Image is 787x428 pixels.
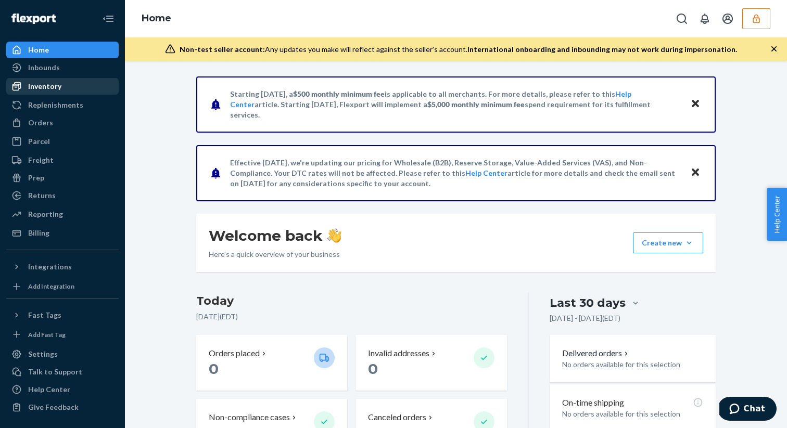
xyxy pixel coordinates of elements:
[465,168,507,177] a: Help Center
[6,114,119,131] a: Orders
[6,364,119,380] button: Talk to Support
[209,249,341,260] p: Here’s a quick overview of your business
[28,367,82,377] div: Talk to Support
[209,411,290,423] p: Non-compliance cases
[427,100,525,109] span: $5,000 monthly minimum fee
[209,360,219,378] span: 0
[6,78,119,95] a: Inventory
[6,133,119,150] a: Parcel
[368,347,429,359] p: Invalid addresses
[6,152,119,168] a: Freight
[694,8,715,29] button: Open notifications
[28,330,66,339] div: Add Fast Tag
[6,206,119,223] a: Reporting
[6,381,119,398] a: Help Center
[717,8,738,29] button: Open account menu
[28,155,54,165] div: Freight
[6,328,119,342] a: Add Fast Tag
[133,4,180,34] ol: breadcrumbs
[28,209,63,219] div: Reporting
[293,89,385,98] span: $500 monthly minimum fee
[689,165,702,180] button: Close
[327,228,341,243] img: hand-wave emoji
[671,8,692,29] button: Open Search Box
[550,295,626,311] div: Last 30 days
[6,279,119,294] a: Add Integration
[368,360,378,378] span: 0
[368,411,426,423] p: Canceled orders
[6,346,119,362] a: Settings
[196,312,507,322] p: [DATE] ( EDT )
[767,188,787,241] button: Help Center
[230,158,680,189] p: Effective [DATE], we're updating our pricing for Wholesale (B2B), Reserve Storage, Value-Added Se...
[356,335,506,391] button: Invalid addresses 0
[28,384,70,395] div: Help Center
[142,12,171,24] a: Home
[6,225,119,241] a: Billing
[28,173,44,183] div: Prep
[28,190,56,201] div: Returns
[11,14,56,24] img: Flexport logo
[6,170,119,186] a: Prep
[209,226,341,245] h1: Welcome back
[6,42,119,58] a: Home
[562,397,624,409] p: On-time shipping
[6,59,119,76] a: Inbounds
[196,293,507,309] h3: Today
[28,310,61,320] div: Fast Tags
[633,232,703,253] button: Create new
[230,89,680,120] p: Starting [DATE], a is applicable to all merchants. For more details, please refer to this article...
[562,359,703,370] p: No orders available for this selection
[6,307,119,323] button: Fast Tags
[28,100,83,110] div: Replenishments
[196,335,347,391] button: Orders placed 0
[28,45,49,55] div: Home
[562,347,630,359] button: Delivered orders
[28,262,72,272] div: Integrations
[689,97,702,112] button: Close
[28,282,74,291] div: Add Integration
[28,402,79,412] div: Give Feedback
[180,45,265,54] span: Non-test seller account:
[719,397,777,423] iframe: Opens a widget where you can chat to one of our agents
[28,349,58,359] div: Settings
[562,409,703,419] p: No orders available for this selection
[98,8,119,29] button: Close Navigation
[6,258,119,275] button: Integrations
[550,313,620,323] p: [DATE] - [DATE] ( EDT )
[467,45,737,54] span: International onboarding and inbounding may not work during impersonation.
[28,118,53,128] div: Orders
[6,187,119,204] a: Returns
[209,347,260,359] p: Orders placed
[28,228,49,238] div: Billing
[28,81,61,92] div: Inventory
[180,44,737,55] div: Any updates you make will reflect against the seller's account.
[6,97,119,113] a: Replenishments
[6,399,119,416] button: Give Feedback
[28,62,60,73] div: Inbounds
[28,136,50,147] div: Parcel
